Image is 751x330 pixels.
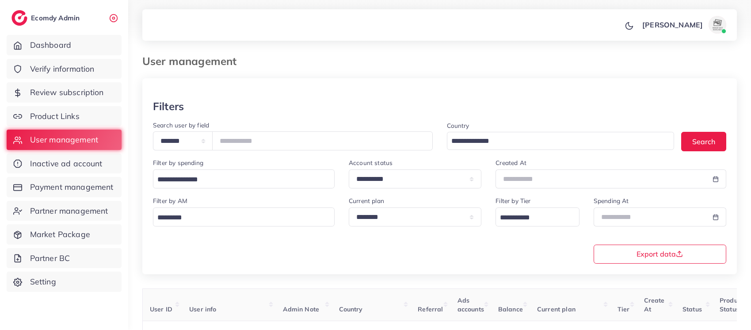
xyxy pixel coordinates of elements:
label: Search user by field [153,121,209,130]
span: Market Package [30,229,90,240]
a: Partner management [7,201,122,221]
span: User ID [150,305,172,313]
span: User management [30,134,98,146]
span: Inactive ad account [30,158,103,169]
div: Search for option [496,207,579,226]
span: Referral [418,305,443,313]
a: Payment management [7,177,122,197]
input: Search for option [448,134,663,148]
label: Account status [349,158,393,167]
h3: User management [142,55,244,68]
span: Ads accounts [457,296,484,313]
input: Search for option [154,173,323,187]
img: logo [11,10,27,26]
a: Product Links [7,106,122,127]
input: Search for option [154,211,323,225]
span: Product Links [30,111,80,122]
span: Partner management [30,205,108,217]
a: Dashboard [7,35,122,55]
a: Review subscription [7,82,122,103]
span: Admin Note [283,305,320,313]
label: Filter by spending [153,158,203,167]
span: Dashboard [30,39,71,51]
span: Product Status [720,296,743,313]
div: Search for option [153,207,335,226]
label: Filter by AM [153,196,187,205]
a: [PERSON_NAME]avatar [637,16,730,34]
span: Export data [637,250,683,257]
label: Filter by Tier [496,196,530,205]
a: User management [7,130,122,150]
span: Verify information [30,63,95,75]
span: Tier [618,305,630,313]
span: Create At [644,296,665,313]
div: Search for option [153,169,335,188]
p: [PERSON_NAME] [642,19,703,30]
a: Market Package [7,224,122,245]
span: Review subscription [30,87,104,98]
button: Search [681,132,726,151]
span: Balance [498,305,523,313]
h3: Filters [153,100,184,113]
span: User info [189,305,216,313]
img: avatar [709,16,726,34]
a: Inactive ad account [7,153,122,174]
label: Country [447,121,469,130]
a: Verify information [7,59,122,79]
span: Setting [30,276,56,288]
a: logoEcomdy Admin [11,10,82,26]
a: Setting [7,272,122,292]
a: Partner BC [7,248,122,269]
span: Country [339,305,363,313]
input: Search for option [497,211,568,225]
span: Current plan [537,305,576,313]
span: Partner BC [30,253,70,264]
button: Export data [594,245,726,264]
label: Spending At [594,196,629,205]
h2: Ecomdy Admin [31,14,82,22]
label: Created At [496,158,526,167]
div: Search for option [447,132,675,150]
span: Status [682,305,702,313]
span: Payment management [30,181,114,193]
label: Current plan [349,196,384,205]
